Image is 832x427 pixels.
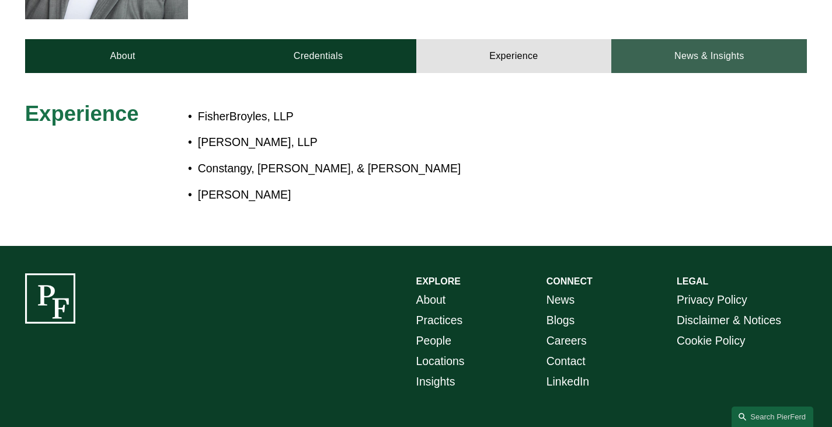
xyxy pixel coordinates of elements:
[546,351,586,372] a: Contact
[198,158,709,179] p: Constangy, [PERSON_NAME], & [PERSON_NAME]
[546,290,575,310] a: News
[25,102,139,126] span: Experience
[677,331,746,351] a: Cookie Policy
[416,276,461,286] strong: EXPLORE
[416,39,612,73] a: Experience
[416,372,455,392] a: Insights
[25,39,221,73] a: About
[198,106,709,127] p: FisherBroyles, LLP
[546,276,593,286] strong: CONNECT
[677,290,747,310] a: Privacy Policy
[416,310,463,331] a: Practices
[416,351,465,372] a: Locations
[198,185,709,205] p: [PERSON_NAME]
[546,310,575,331] a: Blogs
[546,331,587,351] a: Careers
[221,39,416,73] a: Credentials
[416,290,446,310] a: About
[611,39,807,73] a: News & Insights
[732,407,813,427] a: Search this site
[677,276,708,286] strong: LEGAL
[198,132,709,152] p: [PERSON_NAME], LLP
[416,331,451,351] a: People
[677,310,781,331] a: Disclaimer & Notices
[546,372,589,392] a: LinkedIn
